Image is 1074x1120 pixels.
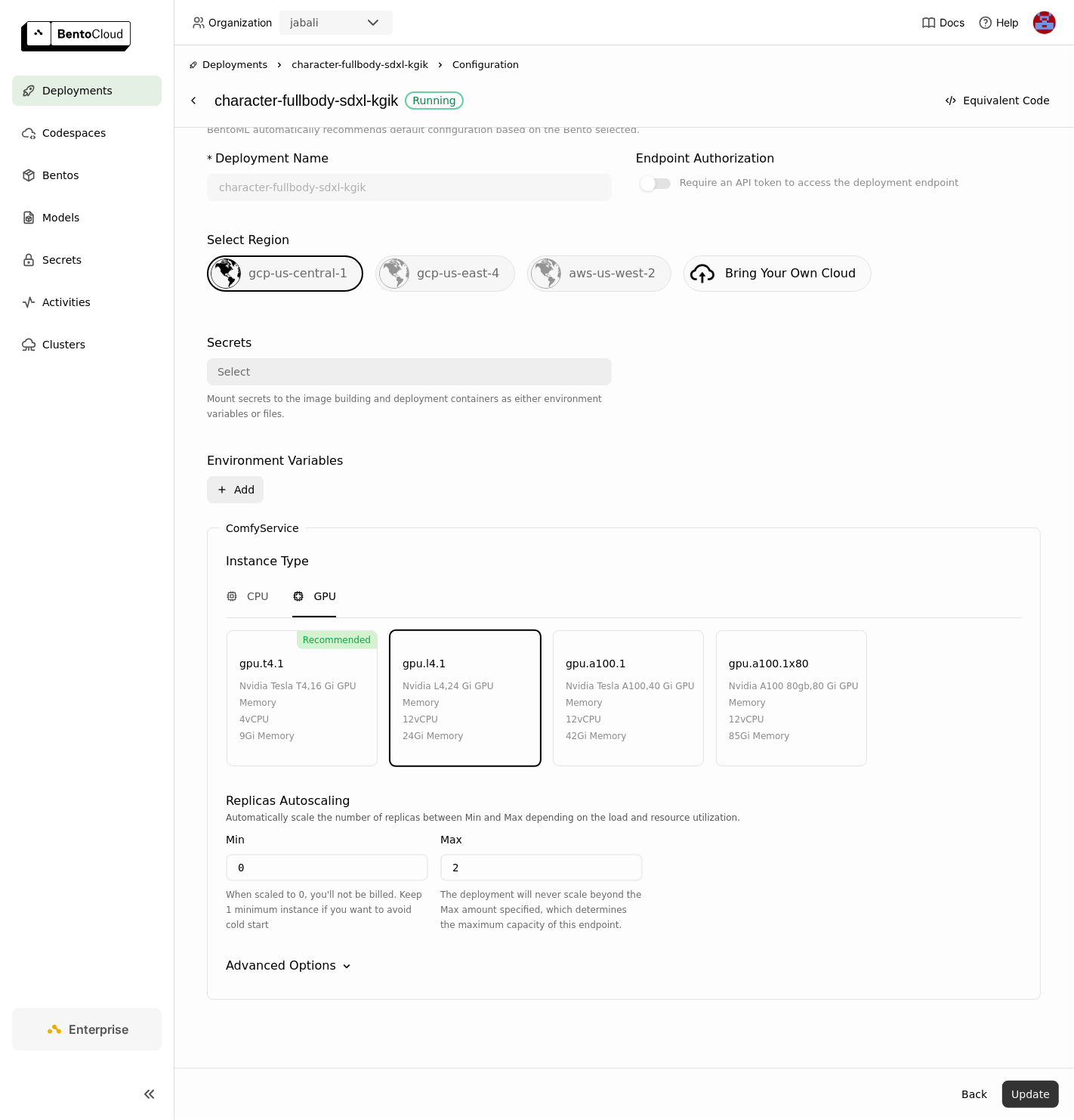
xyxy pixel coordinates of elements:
div: Automatically scale the number of replicas between Min and Max depending on the load and resource... [226,810,1022,825]
div: gcp-us-central-1 [207,255,363,292]
button: Equivalent Code [936,87,1059,114]
a: Docs [921,15,964,30]
div: The deployment will never scale beyond the Max amount specified, which determines the maximum cap... [440,887,643,933]
svg: Plus [216,484,228,496]
div: Require an API token to access the deployment endpoint [680,174,958,192]
button: Back [952,1081,996,1108]
div: Deployments [189,57,267,73]
div: Min [226,831,245,848]
div: 42Gi Memory [566,728,696,744]
div: Select [218,364,250,379]
span: GPU [313,589,336,604]
div: 24Gi Memory [403,728,532,744]
div: Advanced Options [226,957,336,975]
div: jabali [290,15,319,30]
div: 9Gi Memory [239,728,369,744]
a: Bentos [12,160,162,190]
div: , 16 Gi GPU Memory [239,678,369,711]
a: Codespaces [12,118,162,148]
span: aws-us-west-2 [569,266,656,280]
div: gpu.a100.1x80 [729,655,809,672]
div: Replicas Autoscaling [226,792,350,810]
span: nvidia l4 [403,681,445,691]
div: Secrets [207,334,252,352]
span: Clusters [42,336,85,354]
svg: Down [339,959,354,974]
p: BentoML automatically recommends default configuration based on the Bento selected. [207,122,1041,138]
span: Bring Your Own Cloud [725,266,856,280]
div: gpu.a100.1 [566,655,626,672]
div: , 24 Gi GPU Memory [403,678,532,711]
img: logo [21,21,131,51]
div: Running [412,94,455,107]
span: Organization [208,16,272,29]
span: Bentos [42,166,79,184]
a: Enterprise [12,1008,162,1050]
span: Help [996,16,1019,29]
button: Add [207,476,264,503]
img: Jhonatan Oliveira [1033,11,1056,34]
div: Instance Type [226,552,309,571]
a: Clusters [12,330,162,360]
span: nvidia tesla t4 [239,681,307,691]
div: Help [978,15,1019,30]
div: character-fullbody-sdxl-kgik [214,86,928,115]
div: Environment Variables [207,452,343,470]
button: Update [1002,1081,1059,1108]
span: Configuration [452,57,519,73]
div: aws-us-west-2 [527,255,671,292]
div: gpu.t4.1 [239,655,284,672]
span: nvidia a100 80gb [729,681,810,691]
span: Deployments [42,82,113,100]
div: 12 vCPU [729,711,859,728]
span: character-fullbody-sdxl-kgik [292,57,428,73]
span: CPU [247,589,268,604]
a: Activities [12,287,162,317]
span: Secrets [42,251,82,269]
a: Bring Your Own Cloud [684,255,872,292]
div: Deployment Name [215,150,329,168]
span: Docs [940,16,964,29]
div: Select Region [207,231,289,249]
div: Max [440,831,462,848]
svg: Right [273,59,285,71]
label: ComfyService [226,522,299,534]
input: name of deployment (autogenerated if blank) [208,175,610,200]
div: Mount secrets to the image building and deployment containers as either environment variables or ... [207,391,612,422]
span: Codespaces [42,124,106,142]
span: Activities [42,293,91,311]
span: gcp-us-east-4 [417,266,499,280]
div: Recommended [297,631,377,649]
div: gpu.a100.1x80nvidia a100 80gb,80 Gi GPU Memory12vCPU85Gi Memory [716,630,867,766]
div: gcp-us-east-4 [375,255,515,292]
div: Endpoint Authorization [636,150,774,168]
div: 12 vCPU [403,711,532,728]
nav: Breadcrumbs navigation [189,57,1059,73]
span: Enterprise [69,1022,129,1037]
span: Deployments [202,57,267,73]
span: gcp-us-central-1 [248,266,347,280]
div: 85Gi Memory [729,728,859,744]
a: Models [12,203,162,233]
div: Advanced Options [226,957,1022,975]
span: Models [42,209,79,227]
span: nvidia tesla a100 [566,681,646,691]
div: gpu.a100.1nvidia tesla a100,40 Gi GPU Memory12vCPU42Gi Memory [553,630,704,766]
input: Selected jabali. [320,16,322,31]
div: When scaled to 0, you'll not be billed. Keep 1 minimum instance if you want to avoid cold start [226,887,428,933]
a: Secrets [12,245,162,275]
div: , 40 Gi GPU Memory [566,678,696,711]
div: Recommendedgpu.t4.1nvidia tesla t4,16 Gi GPU Memory4vCPU9Gi Memory [227,630,378,766]
div: , 80 Gi GPU Memory [729,678,859,711]
div: 4 vCPU [239,711,369,728]
div: gpu.l4.1 [403,655,446,672]
svg: Right [434,59,446,71]
a: Deployments [12,76,162,106]
div: gpu.l4.1nvidia l4,24 Gi GPU Memory12vCPU24Gi Memory [390,630,541,766]
div: 12 vCPU [566,711,696,728]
